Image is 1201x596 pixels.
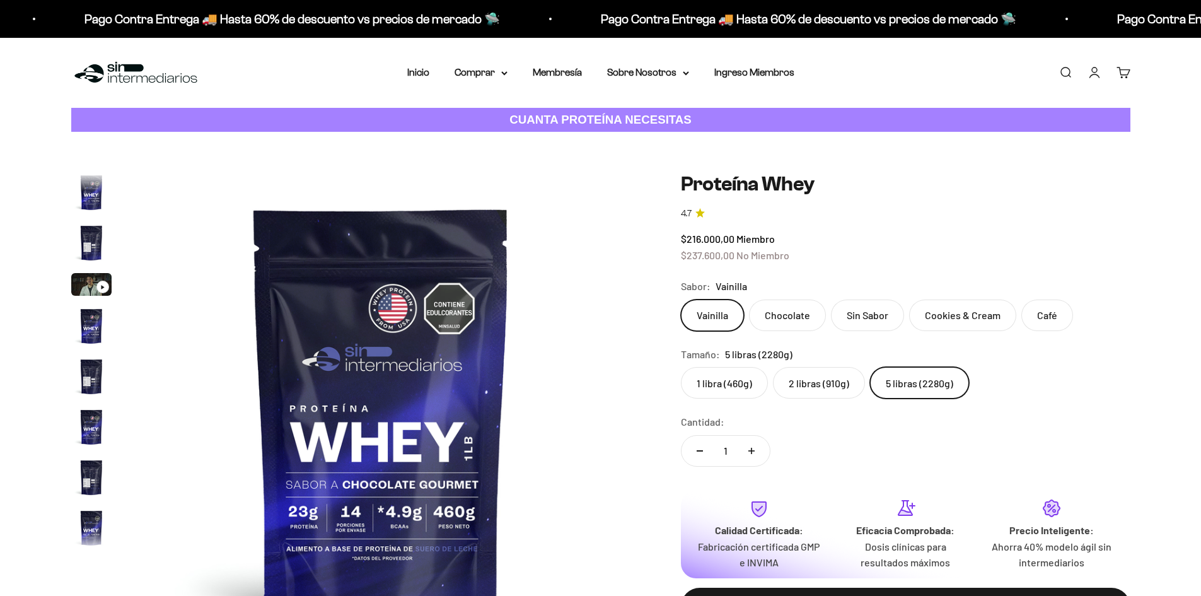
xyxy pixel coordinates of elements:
[716,278,747,295] span: Vainilla
[607,64,689,81] summary: Sobre Nosotros
[681,278,711,295] legend: Sabor:
[455,64,508,81] summary: Comprar
[714,67,794,78] a: Ingreso Miembros
[600,9,1015,29] p: Pago Contra Entrega 🚚 Hasta 60% de descuento vs precios de mercado 🛸
[856,524,954,536] strong: Eficacia Comprobada:
[696,539,822,571] p: Fabricación certificada GMP e INVIMA
[71,172,112,216] button: Ir al artículo 1
[71,407,112,447] img: Proteína Whey
[71,356,112,400] button: Ir al artículo 5
[1009,524,1094,536] strong: Precio Inteligente:
[71,223,112,267] button: Ir al artículo 2
[681,346,720,363] legend: Tamaño:
[681,414,724,430] label: Cantidad:
[989,539,1115,571] p: Ahorra 40% modelo ágil sin intermediarios
[71,172,112,213] img: Proteína Whey
[681,233,734,245] span: $216.000,00
[682,436,718,466] button: Reducir cantidad
[71,457,112,498] img: Proteína Whey
[71,108,1130,132] a: CUANTA PROTEÍNA NECESITAS
[71,306,112,350] button: Ir al artículo 4
[71,508,112,552] button: Ir al artículo 8
[71,508,112,548] img: Proteína Whey
[71,457,112,501] button: Ir al artículo 7
[715,524,803,536] strong: Calidad Certificada:
[681,207,692,221] span: 4.7
[736,249,789,261] span: No Miembro
[842,539,968,571] p: Dosis clínicas para resultados máximos
[681,207,1130,221] a: 4.74.7 de 5.0 estrellas
[83,9,499,29] p: Pago Contra Entrega 🚚 Hasta 60% de descuento vs precios de mercado 🛸
[407,67,429,78] a: Inicio
[509,113,692,126] strong: CUANTA PROTEÍNA NECESITAS
[681,249,734,261] span: $237.600,00
[725,346,792,363] span: 5 libras (2280g)
[533,67,582,78] a: Membresía
[681,172,1130,196] h1: Proteína Whey
[71,273,112,300] button: Ir al artículo 3
[71,223,112,263] img: Proteína Whey
[71,306,112,346] img: Proteína Whey
[733,436,770,466] button: Aumentar cantidad
[71,407,112,451] button: Ir al artículo 6
[71,356,112,397] img: Proteína Whey
[736,233,775,245] span: Miembro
